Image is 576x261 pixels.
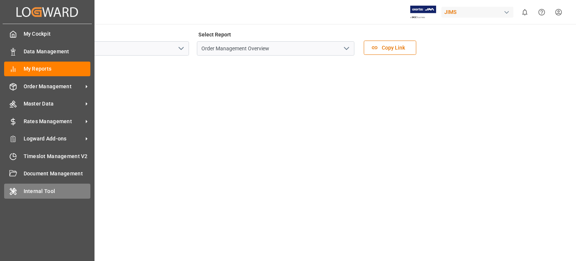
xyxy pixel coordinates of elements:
a: Internal Tool [4,184,90,198]
button: Help Center [533,4,550,21]
span: Data Management [24,48,91,56]
a: My Cockpit [4,27,90,41]
span: My Cockpit [24,30,91,38]
label: Select Report [197,29,232,40]
input: Type to search/select [31,41,189,56]
span: Order Management [24,83,83,91]
img: Exertis%20JAM%20-%20Email%20Logo.jpg_1722504956.jpg [410,6,436,19]
button: JIMS [441,5,516,19]
button: Copy Link [364,41,416,55]
span: Internal Tool [24,187,91,195]
div: JIMS [441,7,513,18]
button: open menu [340,43,352,54]
span: Master Data [24,100,83,108]
a: Timeslot Management V2 [4,149,90,163]
span: Timeslot Management V2 [24,152,91,160]
a: Document Management [4,166,90,181]
button: show 0 new notifications [516,4,533,21]
span: Rates Management [24,118,83,125]
button: open menu [175,43,186,54]
span: My Reports [24,65,91,73]
span: Copy Link [378,44,409,52]
span: Document Management [24,170,91,178]
input: Type to search/select [197,41,354,56]
span: Logward Add-ons [24,135,83,143]
a: My Reports [4,62,90,76]
a: Data Management [4,44,90,59]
